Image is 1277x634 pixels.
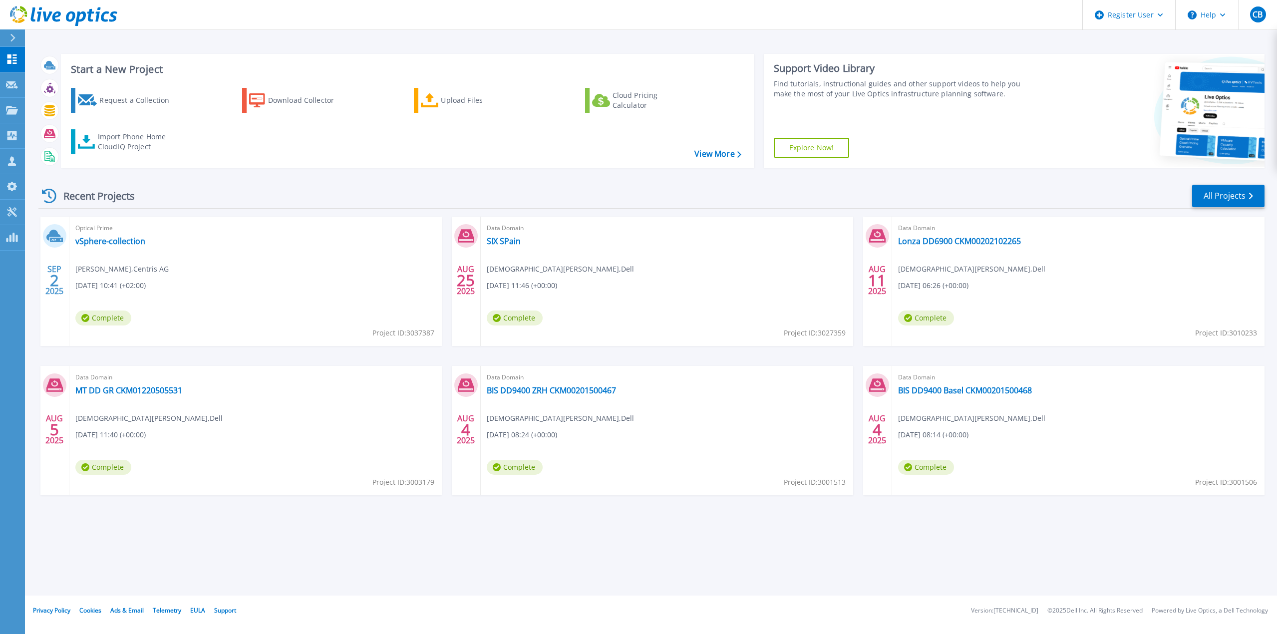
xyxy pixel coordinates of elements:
[898,429,968,440] span: [DATE] 08:14 (+00:00)
[868,262,887,299] div: AUG 2025
[75,236,145,246] a: vSphere-collection
[774,138,850,158] a: Explore Now!
[242,88,353,113] a: Download Collector
[784,327,846,338] span: Project ID: 3027359
[873,425,882,434] span: 4
[75,280,146,291] span: [DATE] 10:41 (+02:00)
[372,477,434,488] span: Project ID: 3003179
[868,276,886,285] span: 11
[971,608,1038,614] li: Version: [TECHNICAL_ID]
[50,425,59,434] span: 5
[50,276,59,285] span: 2
[898,460,954,475] span: Complete
[868,411,887,448] div: AUG 2025
[98,132,176,152] div: Import Phone Home CloudIQ Project
[784,477,846,488] span: Project ID: 3001513
[1152,608,1268,614] li: Powered by Live Optics, a Dell Technology
[487,413,634,424] span: [DEMOGRAPHIC_DATA][PERSON_NAME] , Dell
[75,264,169,275] span: [PERSON_NAME] , Centris AG
[457,276,475,285] span: 25
[33,606,70,615] a: Privacy Policy
[456,262,475,299] div: AUG 2025
[898,264,1045,275] span: [DEMOGRAPHIC_DATA][PERSON_NAME] , Dell
[774,79,1033,99] div: Find tutorials, instructional guides and other support videos to help you make the most of your L...
[613,90,692,110] div: Cloud Pricing Calculator
[79,606,101,615] a: Cookies
[487,264,634,275] span: [DEMOGRAPHIC_DATA][PERSON_NAME] , Dell
[1047,608,1143,614] li: © 2025 Dell Inc. All Rights Reserved
[71,64,741,75] h3: Start a New Project
[487,223,847,234] span: Data Domain
[372,327,434,338] span: Project ID: 3037387
[774,62,1033,75] div: Support Video Library
[214,606,236,615] a: Support
[1195,477,1257,488] span: Project ID: 3001506
[898,236,1021,246] a: Lonza DD6900 CKM00202102265
[110,606,144,615] a: Ads & Email
[414,88,525,113] a: Upload Files
[898,280,968,291] span: [DATE] 06:26 (+00:00)
[1192,185,1265,207] a: All Projects
[898,372,1259,383] span: Data Domain
[38,184,148,208] div: Recent Projects
[456,411,475,448] div: AUG 2025
[441,90,521,110] div: Upload Files
[487,429,557,440] span: [DATE] 08:24 (+00:00)
[898,223,1259,234] span: Data Domain
[75,311,131,325] span: Complete
[487,236,521,246] a: SIX SPain
[153,606,181,615] a: Telemetry
[75,460,131,475] span: Complete
[487,372,847,383] span: Data Domain
[190,606,205,615] a: EULA
[1195,327,1257,338] span: Project ID: 3010233
[75,413,223,424] span: [DEMOGRAPHIC_DATA][PERSON_NAME] , Dell
[487,280,557,291] span: [DATE] 11:46 (+00:00)
[71,88,182,113] a: Request a Collection
[268,90,348,110] div: Download Collector
[1253,10,1263,18] span: CB
[487,385,616,395] a: BIS DD9400 ZRH CKM00201500467
[585,88,696,113] a: Cloud Pricing Calculator
[75,429,146,440] span: [DATE] 11:40 (+00:00)
[75,223,436,234] span: Optical Prime
[45,262,64,299] div: SEP 2025
[75,385,182,395] a: MT DD GR CKM01220505531
[898,413,1045,424] span: [DEMOGRAPHIC_DATA][PERSON_NAME] , Dell
[461,425,470,434] span: 4
[487,460,543,475] span: Complete
[898,385,1032,395] a: BIS DD9400 Basel CKM00201500468
[99,90,179,110] div: Request a Collection
[45,411,64,448] div: AUG 2025
[75,372,436,383] span: Data Domain
[694,149,741,159] a: View More
[487,311,543,325] span: Complete
[898,311,954,325] span: Complete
